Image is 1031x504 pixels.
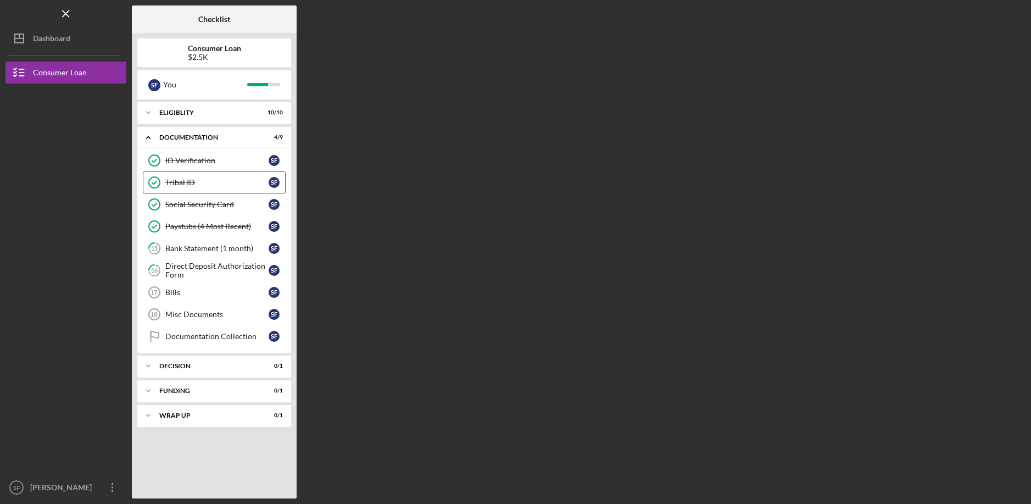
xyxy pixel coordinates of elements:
[165,262,269,279] div: Direct Deposit Authorization Form
[269,177,280,188] div: S F
[159,134,255,141] div: Documentation
[269,221,280,232] div: S F
[143,171,286,193] a: Tribal IDSF
[165,156,269,165] div: ID Verification
[165,222,269,231] div: Paystubs (4 Most Recent)
[33,27,70,52] div: Dashboard
[269,265,280,276] div: S F
[13,485,20,491] text: SF
[165,200,269,209] div: Social Security Card
[159,363,255,369] div: Decision
[5,27,126,49] button: Dashboard
[263,109,283,116] div: 10 / 10
[159,387,255,394] div: Funding
[188,53,241,62] div: $2.5K
[165,244,269,253] div: Bank Statement (1 month)
[269,155,280,166] div: S F
[263,412,283,419] div: 0 / 1
[159,412,255,419] div: Wrap up
[165,288,269,297] div: Bills
[269,309,280,320] div: S F
[263,134,283,141] div: 4 / 9
[163,75,247,94] div: You
[148,79,160,91] div: S F
[188,44,241,53] b: Consumer Loan
[143,325,286,347] a: Documentation CollectionSF
[5,477,126,499] button: SF[PERSON_NAME]
[269,199,280,210] div: S F
[151,311,157,318] tspan: 18
[263,387,283,394] div: 0 / 1
[143,303,286,325] a: 18Misc DocumentsSF
[143,237,286,259] a: 15Bank Statement (1 month)SF
[33,62,87,86] div: Consumer Loan
[263,363,283,369] div: 0 / 1
[151,267,158,274] tspan: 16
[165,178,269,187] div: Tribal ID
[143,281,286,303] a: 17BillsSF
[165,332,269,341] div: Documentation Collection
[165,310,269,319] div: Misc Documents
[5,62,126,84] button: Consumer Loan
[151,245,158,252] tspan: 15
[143,193,286,215] a: Social Security CardSF
[198,15,230,24] b: Checklist
[269,331,280,342] div: S F
[269,243,280,254] div: S F
[27,477,99,501] div: [PERSON_NAME]
[143,259,286,281] a: 16Direct Deposit Authorization FormSF
[269,287,280,298] div: S F
[159,109,255,116] div: Eligiblity
[143,215,286,237] a: Paystubs (4 Most Recent)SF
[143,149,286,171] a: ID VerificationSF
[151,289,157,296] tspan: 17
